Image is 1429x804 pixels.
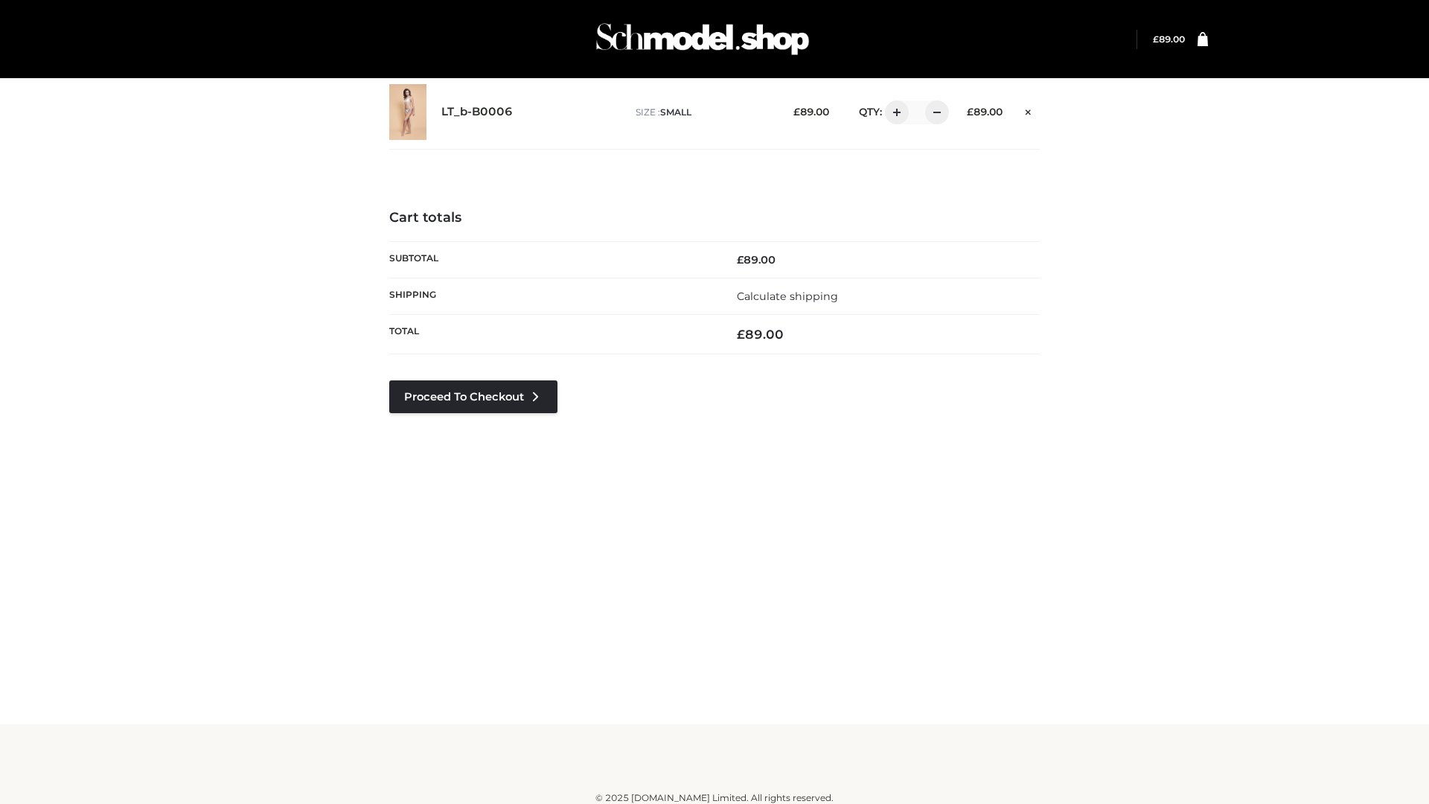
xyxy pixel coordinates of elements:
bdi: 89.00 [967,106,1003,118]
a: LT_b-B0006 [441,105,513,119]
p: size : [636,106,770,119]
a: Calculate shipping [737,290,838,303]
th: Subtotal [389,241,714,278]
a: £89.00 [1153,33,1185,45]
span: £ [1153,33,1159,45]
span: SMALL [660,106,691,118]
th: Total [389,315,714,354]
bdi: 89.00 [1153,33,1185,45]
span: £ [793,106,800,118]
div: QTY: [844,100,944,124]
span: £ [737,253,744,267]
bdi: 89.00 [793,106,829,118]
span: £ [737,327,745,342]
a: Proceed to Checkout [389,380,557,413]
th: Shipping [389,278,714,314]
img: Schmodel Admin 964 [591,10,814,68]
span: £ [967,106,974,118]
bdi: 89.00 [737,327,784,342]
a: Remove this item [1017,100,1040,120]
h4: Cart totals [389,210,1040,226]
bdi: 89.00 [737,253,776,267]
